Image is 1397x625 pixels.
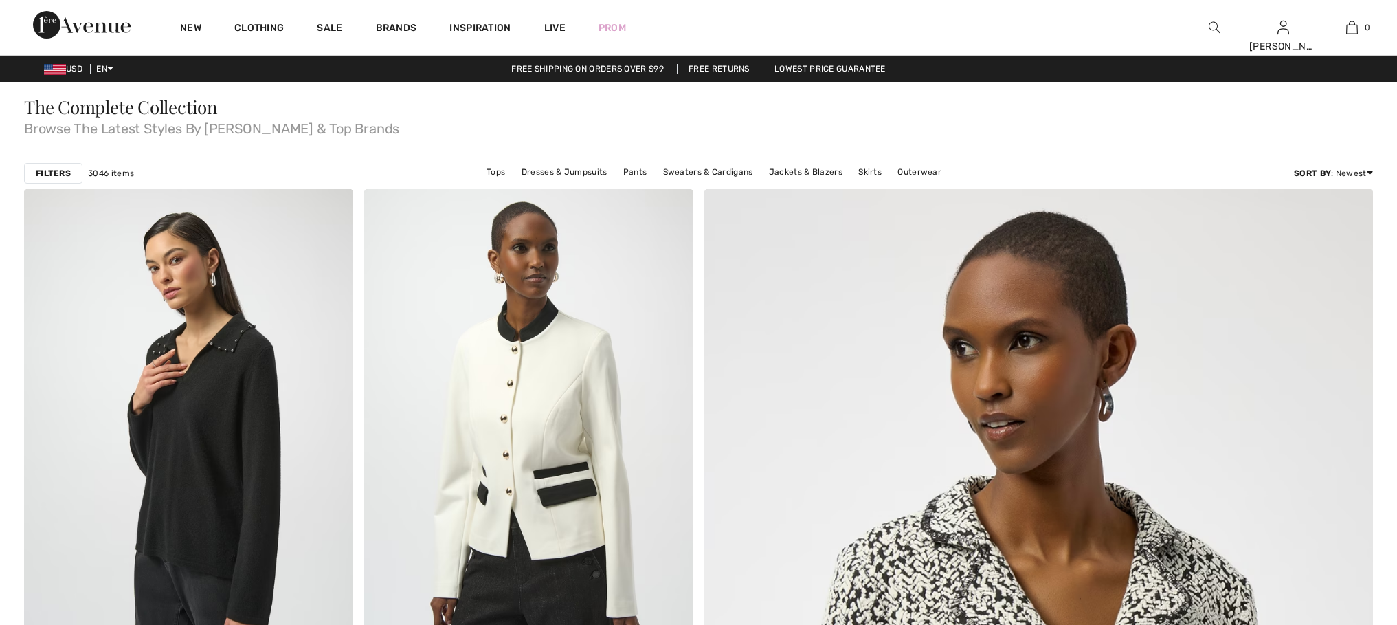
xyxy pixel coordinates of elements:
a: Jackets & Blazers [762,163,849,181]
div: : Newest [1294,167,1373,179]
span: 3046 items [88,167,134,179]
a: New [180,22,201,36]
a: Brands [376,22,417,36]
span: 0 [1365,21,1370,34]
a: Outerwear [891,163,948,181]
a: Prom [599,21,626,35]
a: Dresses & Jumpsuits [515,163,614,181]
a: 0 [1318,19,1385,36]
img: My Info [1277,19,1289,36]
a: Pants [616,163,654,181]
a: Live [544,21,566,35]
span: USD [44,64,88,74]
img: 1ère Avenue [33,11,131,39]
img: US Dollar [44,64,66,75]
span: EN [96,64,113,74]
a: Skirts [851,163,889,181]
a: Clothing [234,22,284,36]
span: Inspiration [449,22,511,36]
span: Browse The Latest Styles By [PERSON_NAME] & Top Brands [24,116,1373,135]
a: Sweaters & Cardigans [656,163,760,181]
a: Lowest Price Guarantee [763,64,897,74]
a: Sale [317,22,342,36]
strong: Sort By [1294,168,1331,178]
a: Free Returns [677,64,761,74]
a: Sign In [1277,21,1289,34]
strong: Filters [36,167,71,179]
img: search the website [1209,19,1220,36]
img: My Bag [1346,19,1358,36]
div: [PERSON_NAME] [1249,39,1317,54]
a: Tops [480,163,512,181]
span: The Complete Collection [24,95,218,119]
a: Free shipping on orders over $99 [500,64,675,74]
